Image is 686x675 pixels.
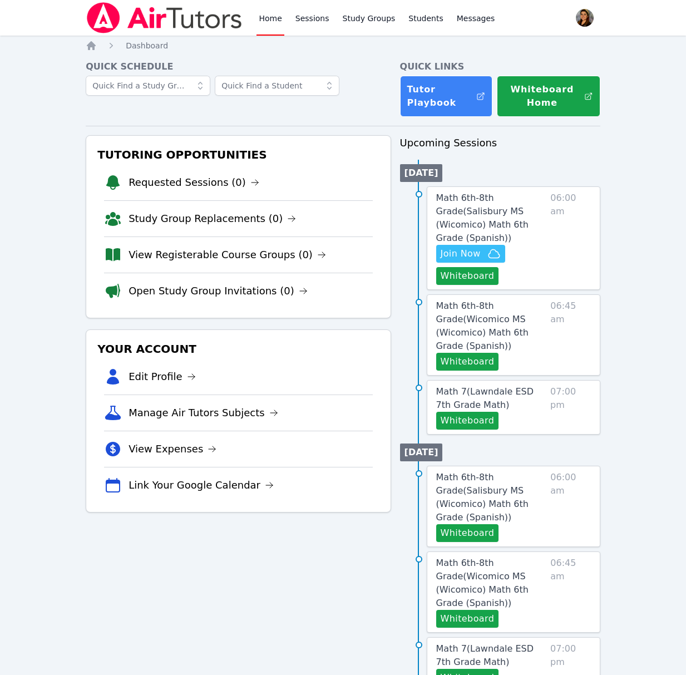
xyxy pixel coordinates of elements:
[436,642,546,669] a: Math 7(Lawndale ESD 7th Grade Math)
[436,191,546,245] a: Math 6th-8th Grade(Salisbury MS (Wicomico) Math 6th Grade (Spanish))
[436,471,546,524] a: Math 6th-8th Grade(Salisbury MS (Wicomico) Math 6th Grade (Spanish))
[95,339,381,359] h3: Your Account
[436,299,546,353] a: Math 6th-8th Grade(Wicomico MS (Wicomico) Math 6th Grade (Spanish))
[436,245,505,263] button: Join Now
[129,477,274,493] a: Link Your Google Calendar
[436,558,529,608] span: Math 6th-8th Grade ( Wicomico MS (Wicomico) Math 6th Grade (Spanish) )
[86,40,600,51] nav: Breadcrumb
[436,472,529,523] span: Math 6th-8th Grade ( Salisbury MS (Wicomico) Math 6th Grade (Spanish) )
[550,556,591,628] span: 06:45 am
[436,412,499,430] button: Whiteboard
[436,643,534,667] span: Math 7 ( Lawndale ESD 7th Grade Math )
[126,40,168,51] a: Dashboard
[550,299,591,371] span: 06:45 am
[129,211,296,226] a: Study Group Replacements (0)
[436,353,499,371] button: Whiteboard
[129,441,216,457] a: View Expenses
[457,13,495,24] span: Messages
[129,283,308,299] a: Open Study Group Invitations (0)
[126,41,168,50] span: Dashboard
[400,444,443,461] li: [DATE]
[86,60,391,73] h4: Quick Schedule
[215,76,339,96] input: Quick Find a Student
[86,2,243,33] img: Air Tutors
[550,385,591,430] span: 07:00 pm
[436,524,499,542] button: Whiteboard
[129,175,259,190] a: Requested Sessions (0)
[436,193,529,243] span: Math 6th-8th Grade ( Salisbury MS (Wicomico) Math 6th Grade (Spanish) )
[436,610,499,628] button: Whiteboard
[129,405,278,421] a: Manage Air Tutors Subjects
[441,247,481,260] span: Join Now
[436,267,499,285] button: Whiteboard
[436,556,546,610] a: Math 6th-8th Grade(Wicomico MS (Wicomico) Math 6th Grade (Spanish))
[497,76,600,117] button: Whiteboard Home
[436,386,534,410] span: Math 7 ( Lawndale ESD 7th Grade Math )
[400,135,600,151] h3: Upcoming Sessions
[400,60,600,73] h4: Quick Links
[86,76,210,96] input: Quick Find a Study Group
[436,385,546,412] a: Math 7(Lawndale ESD 7th Grade Math)
[550,191,591,285] span: 06:00 am
[129,369,196,385] a: Edit Profile
[550,471,591,542] span: 06:00 am
[95,145,381,165] h3: Tutoring Opportunities
[129,247,326,263] a: View Registerable Course Groups (0)
[436,300,529,351] span: Math 6th-8th Grade ( Wicomico MS (Wicomico) Math 6th Grade (Spanish) )
[400,76,493,117] a: Tutor Playbook
[400,164,443,182] li: [DATE]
